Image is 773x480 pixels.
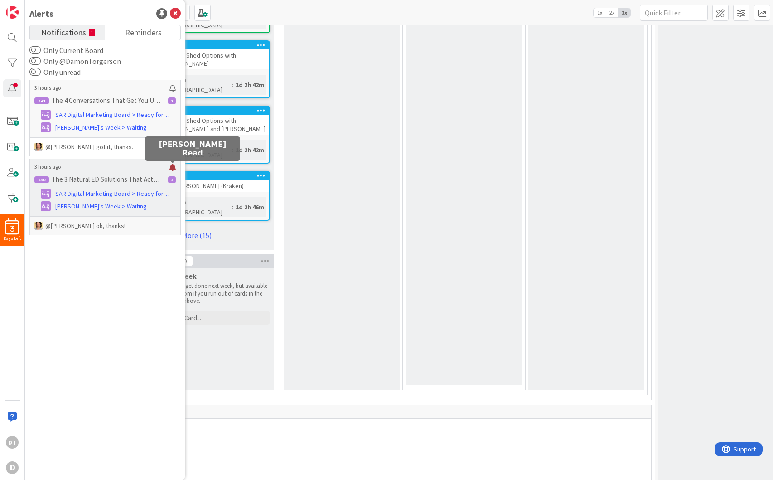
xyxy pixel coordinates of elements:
[162,172,269,180] div: 147
[125,25,162,38] span: Reminders
[52,97,163,105] p: The 4 Conversations That Get You Unstuck
[162,115,269,135] div: Review Shed Options with [PERSON_NAME] and [PERSON_NAME]
[162,180,269,192] div: Call [PERSON_NAME] (Kraken)
[29,67,81,78] label: Only unread
[55,110,169,120] span: SAR Digital Marketing Board > Ready for Design
[34,176,49,183] div: 140
[233,145,266,155] div: 1d 2h 42m
[162,49,269,69] div: Review Shed Options with [PERSON_NAME]
[10,226,14,232] span: 3
[19,1,41,12] span: Support
[29,68,41,77] button: Only unread
[168,176,176,183] div: 2
[640,5,708,21] input: Quick Filter...
[34,143,43,151] img: EC
[6,6,19,19] img: Visit kanbanzone.com
[165,75,232,95] div: Time in [GEOGRAPHIC_DATA]
[34,85,169,91] p: 3 hours ago
[594,8,606,17] span: 1x
[162,107,269,135] div: 156Review Shed Options with [PERSON_NAME] and [PERSON_NAME]
[618,8,630,17] span: 3x
[34,142,176,151] p: @[PERSON_NAME]﻿ got it, thanks.
[6,461,19,474] div: D
[29,57,41,66] button: Only @DamonTorgerson
[34,122,176,133] a: [PERSON_NAME]'s Week > Waiting
[29,46,41,55] button: Only Current Board
[34,222,43,230] img: EC
[161,228,270,242] a: Show More (15)
[55,123,147,132] span: [PERSON_NAME]'s Week > Waiting
[34,109,176,120] a: SAR Digital Marketing Board > Ready for Design
[149,140,237,157] h5: [PERSON_NAME] Read
[172,314,201,322] span: Add Card...
[55,202,147,211] span: [PERSON_NAME]'s Week > Waiting
[163,282,268,305] p: Cards to get done next week, but available to pull from if you run out of cards in the column above.
[166,107,269,114] div: 156
[6,436,19,449] div: DT
[34,164,169,170] p: 3 hours ago
[52,175,163,184] p: The 3 Natural ED Solutions That Actually Work
[37,421,640,430] span: Fitness
[29,56,121,67] label: Only @DamonTorgerson
[34,188,176,199] a: SAR Digital Marketing Board > Ready for Design
[41,25,86,38] span: Notifications
[232,202,233,212] span: :
[89,29,95,36] small: 1
[232,80,233,90] span: :
[162,41,269,69] div: 157Review Shed Options with [PERSON_NAME]
[606,8,618,17] span: 2x
[34,97,49,104] div: 141
[165,197,232,217] div: Time in [GEOGRAPHIC_DATA]
[34,201,176,212] a: [PERSON_NAME]'s Week > Waiting
[34,221,176,230] p: @[PERSON_NAME]﻿ ok, thanks!
[162,172,269,192] div: 147Call [PERSON_NAME] (Kraken)
[162,107,269,115] div: 156
[29,45,103,56] label: Only Current Board
[162,41,269,49] div: 157
[233,202,266,212] div: 1d 2h 46m
[166,42,269,48] div: 157
[178,256,193,267] span: 0
[233,80,266,90] div: 1d 2h 42m
[166,173,269,179] div: 147
[55,189,169,199] span: SAR Digital Marketing Board > Ready for Design
[168,97,176,104] div: 2
[29,7,53,20] div: Alerts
